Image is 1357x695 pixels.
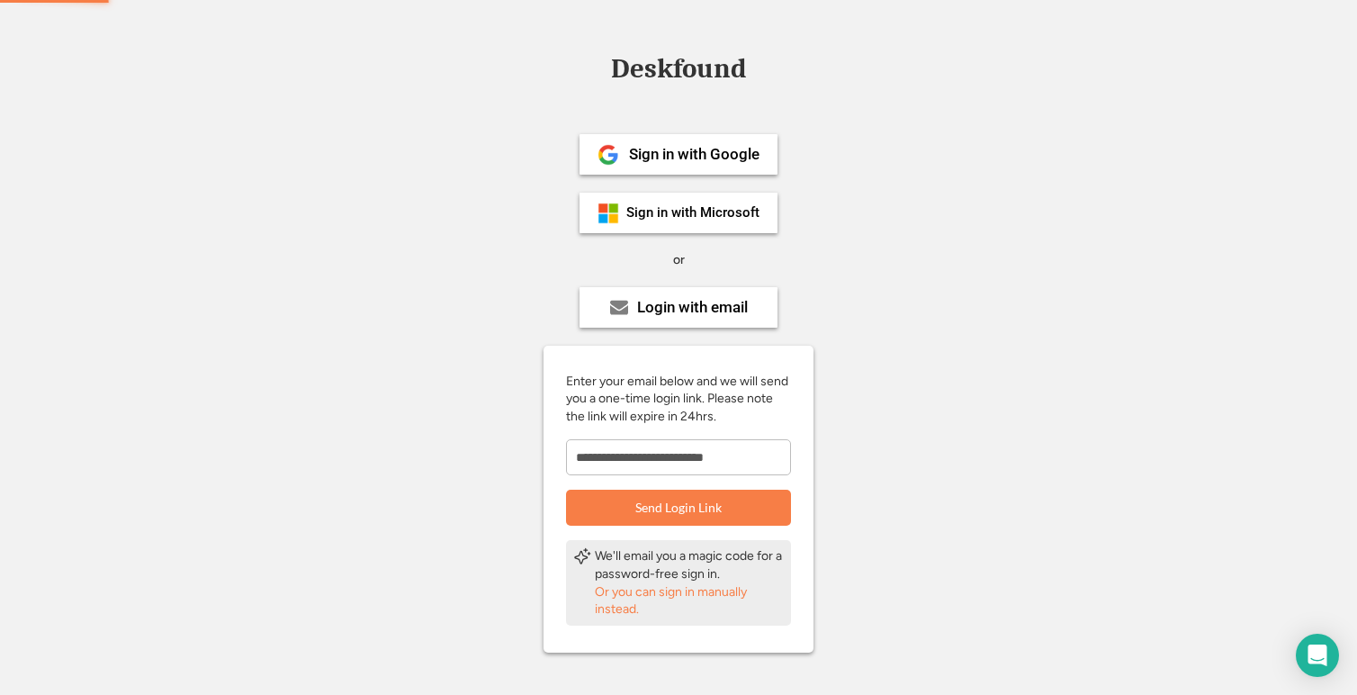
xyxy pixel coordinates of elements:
div: Or you can sign in manually instead. [595,583,784,618]
div: Login with email [637,300,748,315]
div: Sign in with Google [629,147,759,162]
button: Send Login Link [566,490,791,526]
div: Sign in with Microsoft [626,206,759,220]
div: or [673,251,685,269]
img: ms-symbollockup_mssymbol_19.png [598,203,619,224]
div: We'll email you a magic code for a password-free sign in. [595,547,784,582]
div: Deskfound [602,55,755,83]
img: 1024px-Google__G__Logo.svg.png [598,144,619,166]
div: Enter your email below and we will send you a one-time login link. Please note the link will expi... [566,373,791,426]
div: Open Intercom Messenger [1296,634,1339,677]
